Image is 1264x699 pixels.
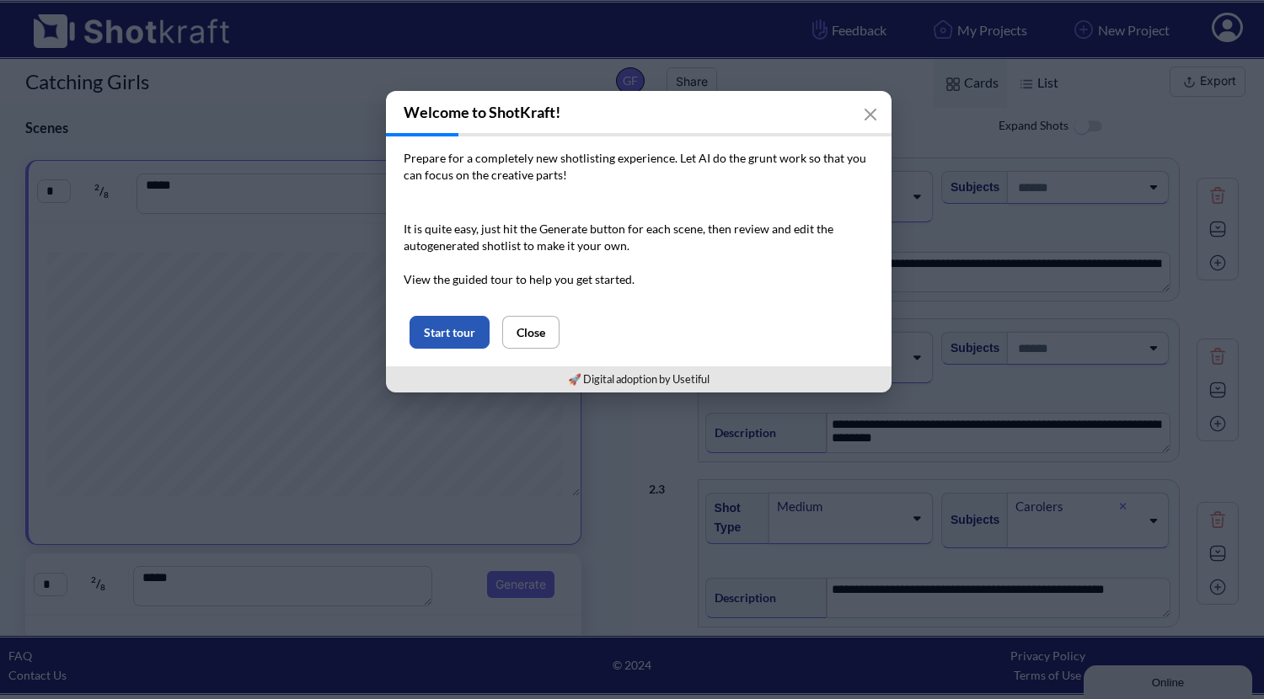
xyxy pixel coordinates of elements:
a: 🚀 Digital adoption by Usetiful [568,372,710,386]
p: It is quite easy, just hit the Generate button for each scene, then review and edit the autogener... [404,221,874,288]
button: Start tour [410,316,490,349]
div: Online [13,14,156,27]
h3: Welcome to ShotKraft! [386,91,892,133]
button: Close [502,316,560,349]
span: Prepare for a completely new shotlisting experience. [404,151,678,165]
